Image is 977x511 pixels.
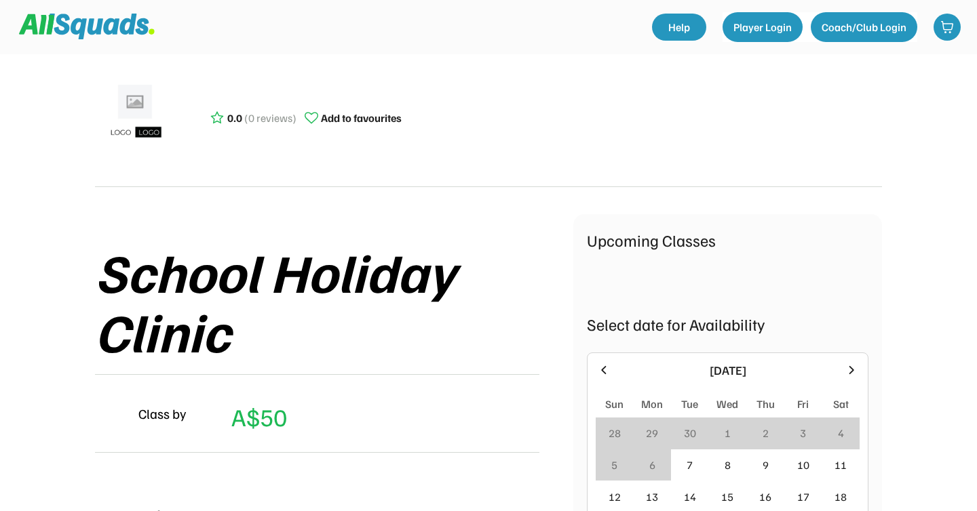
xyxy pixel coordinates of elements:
div: Wed [716,396,738,412]
button: Coach/Club Login [811,12,917,42]
div: 28 [609,425,621,441]
img: Squad%20Logo.svg [19,14,155,39]
div: 8 [725,457,731,473]
div: School Holiday Clinic [95,241,573,361]
div: Select date for Availability [587,312,868,336]
div: 3 [800,425,806,441]
div: 12 [609,489,621,505]
div: 4 [838,425,844,441]
div: Class by [138,403,187,424]
div: Fri [797,396,809,412]
div: 15 [721,489,733,505]
div: Sat [833,396,849,412]
div: 1 [725,425,731,441]
div: 5 [611,457,617,473]
div: 0.0 [227,110,242,126]
div: A$50 [231,398,287,435]
div: 2 [763,425,769,441]
div: 7 [687,457,693,473]
div: Mon [641,396,663,412]
div: 10 [797,457,809,473]
img: ui-kit-placeholders-product-5_1200x.webp [102,80,170,148]
div: Sun [605,396,624,412]
button: Player Login [723,12,803,42]
div: 6 [649,457,655,473]
div: 13 [646,489,658,505]
div: Add to favourites [321,110,402,126]
div: 29 [646,425,658,441]
div: 18 [835,489,847,505]
div: (0 reviews) [244,110,296,126]
div: 30 [684,425,696,441]
div: 17 [797,489,809,505]
div: 16 [759,489,771,505]
div: Upcoming Classes [587,228,868,252]
div: 11 [835,457,847,473]
div: 14 [684,489,696,505]
div: [DATE] [619,361,837,380]
a: Help [652,14,706,41]
img: yH5BAEAAAAALAAAAAABAAEAAAIBRAA7 [95,397,128,430]
div: 9 [763,457,769,473]
div: Tue [681,396,698,412]
img: shopping-cart-01%20%281%29.svg [940,20,954,34]
div: Thu [756,396,775,412]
